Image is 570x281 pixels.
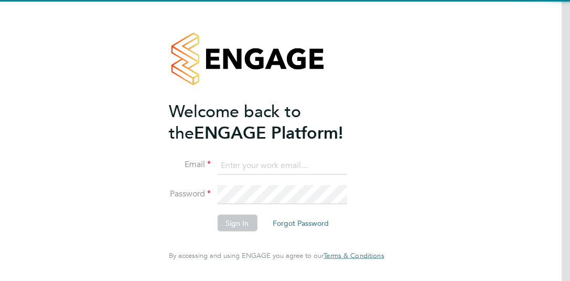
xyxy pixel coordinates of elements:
[169,251,384,260] span: By accessing and using ENGAGE you agree to our
[217,215,257,232] button: Sign In
[169,189,211,200] label: Password
[324,252,384,260] a: Terms & Conditions
[169,159,211,170] label: Email
[169,100,373,143] h2: ENGAGE Platform!
[217,156,347,175] input: Enter your work email...
[169,101,301,143] span: Welcome back to the
[264,215,337,232] button: Forgot Password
